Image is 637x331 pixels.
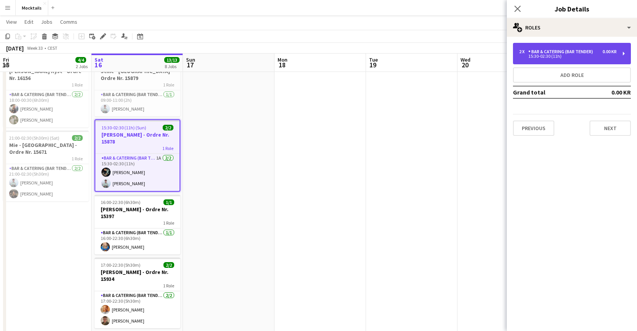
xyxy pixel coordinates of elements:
[57,17,80,27] a: Comms
[72,156,83,161] span: 1 Role
[72,135,83,141] span: 2/2
[47,45,57,51] div: CEST
[3,17,20,27] a: View
[95,119,180,192] app-job-card: 15:30-02:30 (11h) (Sun)2/2[PERSON_NAME] - Ordre Nr. 158781 RoleBar & Catering (Bar Tender)1A2/215...
[95,228,180,254] app-card-role: Bar & Catering (Bar Tender)1/116:00-22:30 (6h30m)[PERSON_NAME]
[513,121,554,136] button: Previous
[186,56,195,63] span: Sun
[163,82,174,88] span: 1 Role
[25,45,44,51] span: Week 33
[3,130,89,201] app-job-card: 21:00-02:30 (5h30m) (Sat)2/2Mie - [GEOGRAPHIC_DATA] - Ordre Nr. 156711 RoleBar & Catering (Bar Te...
[95,57,180,116] app-job-card: 09:00-11:00 (2h)1/1Stine - [GEOGRAPHIC_DATA] - Ordre Nr. 158791 RoleBar & Catering (Bar Tender)1/...
[461,56,470,63] span: Wed
[369,56,378,63] span: Tue
[3,56,9,63] span: Fri
[164,57,180,63] span: 13/13
[3,57,89,127] app-job-card: 18:00-00:30 (6h30m) (Sat)2/2[PERSON_NAME] Kyst - Ordre Nr. 161561 RoleBar & Catering (Bar Tender)...
[165,64,179,69] div: 8 Jobs
[95,68,180,82] h3: Stine - [GEOGRAPHIC_DATA] - Ordre Nr. 15879
[75,57,86,63] span: 4/4
[95,258,180,328] app-job-card: 17:00-22:30 (5h30m)2/2[PERSON_NAME] - Ordre Nr. 159341 RoleBar & Catering (Bar Tender)2/217:00-22...
[95,269,180,282] h3: [PERSON_NAME] - Ordre Nr. 15934
[101,262,140,268] span: 17:00-22:30 (5h30m)
[101,125,146,130] span: 15:30-02:30 (11h) (Sun)
[163,220,174,226] span: 1 Role
[3,68,89,82] h3: [PERSON_NAME] Kyst - Ordre Nr. 16156
[16,0,48,15] button: Mocktails
[507,18,637,37] div: Roles
[24,18,33,25] span: Edit
[21,17,36,27] a: Edit
[368,60,378,69] span: 19
[6,18,17,25] span: View
[590,121,631,136] button: Next
[95,154,180,191] app-card-role: Bar & Catering (Bar Tender)1A2/215:30-02:30 (11h)[PERSON_NAME][PERSON_NAME]
[459,60,470,69] span: 20
[9,135,59,141] span: 21:00-02:30 (5h30m) (Sat)
[101,199,140,205] span: 16:00-22:30 (6h30m)
[163,199,174,205] span: 1/1
[38,17,56,27] a: Jobs
[3,164,89,201] app-card-role: Bar & Catering (Bar Tender)2/221:00-02:30 (5h30m)[PERSON_NAME][PERSON_NAME]
[278,56,287,63] span: Mon
[6,44,24,52] div: [DATE]
[41,18,52,25] span: Jobs
[3,90,89,127] app-card-role: Bar & Catering (Bar Tender)2/218:00-00:30 (6h30m)[PERSON_NAME][PERSON_NAME]
[3,142,89,155] h3: Mie - [GEOGRAPHIC_DATA] - Ordre Nr. 15671
[2,60,9,69] span: 15
[95,131,180,145] h3: [PERSON_NAME] - Ordre Nr. 15878
[163,283,174,289] span: 1 Role
[528,49,596,54] div: Bar & Catering (Bar Tender)
[513,67,631,83] button: Add role
[72,82,83,88] span: 1 Role
[276,60,287,69] span: 18
[603,49,617,54] div: 0.00 KR
[95,291,180,328] app-card-role: Bar & Catering (Bar Tender)2/217:00-22:30 (5h30m)[PERSON_NAME][PERSON_NAME]
[93,60,103,69] span: 16
[519,49,528,54] div: 2 x
[60,18,77,25] span: Comms
[163,125,173,130] span: 2/2
[95,206,180,220] h3: [PERSON_NAME] - Ordre Nr. 15397
[95,195,180,254] app-job-card: 16:00-22:30 (6h30m)1/1[PERSON_NAME] - Ordre Nr. 153971 RoleBar & Catering (Bar Tender)1/116:00-22...
[513,86,586,98] td: Grand total
[586,86,631,98] td: 0.00 KR
[95,90,180,116] app-card-role: Bar & Catering (Bar Tender)1/109:00-11:00 (2h)[PERSON_NAME]
[76,64,88,69] div: 2 Jobs
[95,56,103,63] span: Sat
[163,262,174,268] span: 2/2
[162,145,173,151] span: 1 Role
[507,4,637,14] h3: Job Details
[185,60,195,69] span: 17
[519,54,617,58] div: 15:30-02:30 (11h)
